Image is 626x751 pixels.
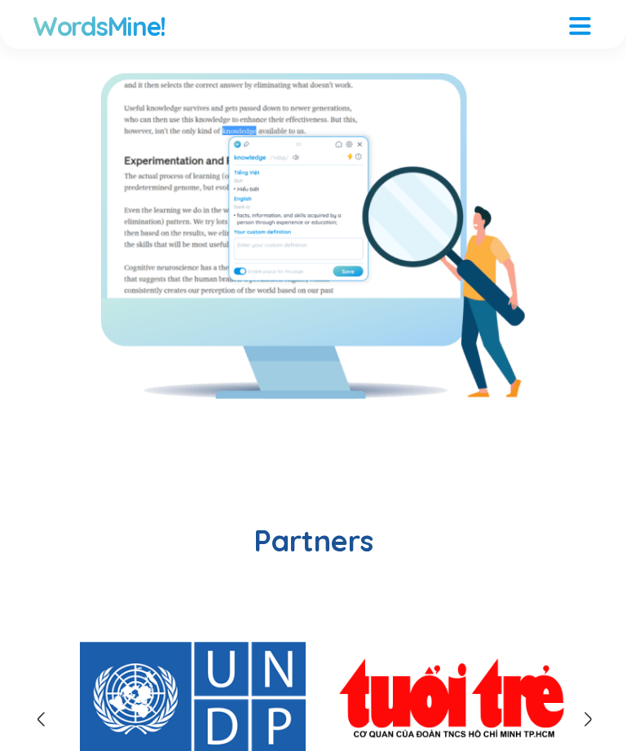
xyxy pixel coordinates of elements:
[101,73,525,399] img: Explore WordsMine!
[33,521,593,560] h2: Partners
[33,10,165,42] a: WordsMine!
[338,657,564,738] img: TuoiTre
